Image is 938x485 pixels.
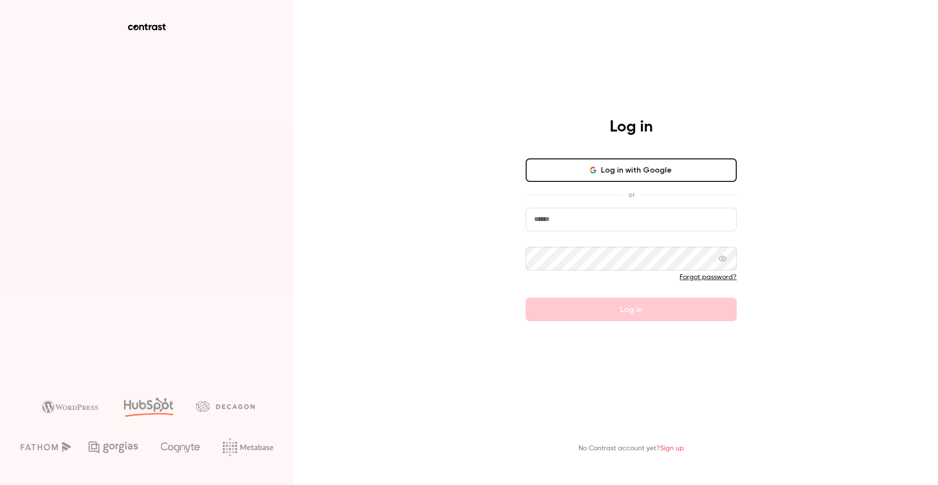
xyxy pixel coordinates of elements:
span: or [623,190,640,200]
p: No Contrast account yet? [578,443,684,454]
a: Forgot password? [680,274,737,281]
img: decagon [196,401,255,412]
h4: Log in [610,117,653,137]
button: Log in with Google [526,158,737,182]
a: Sign up [660,445,684,452]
